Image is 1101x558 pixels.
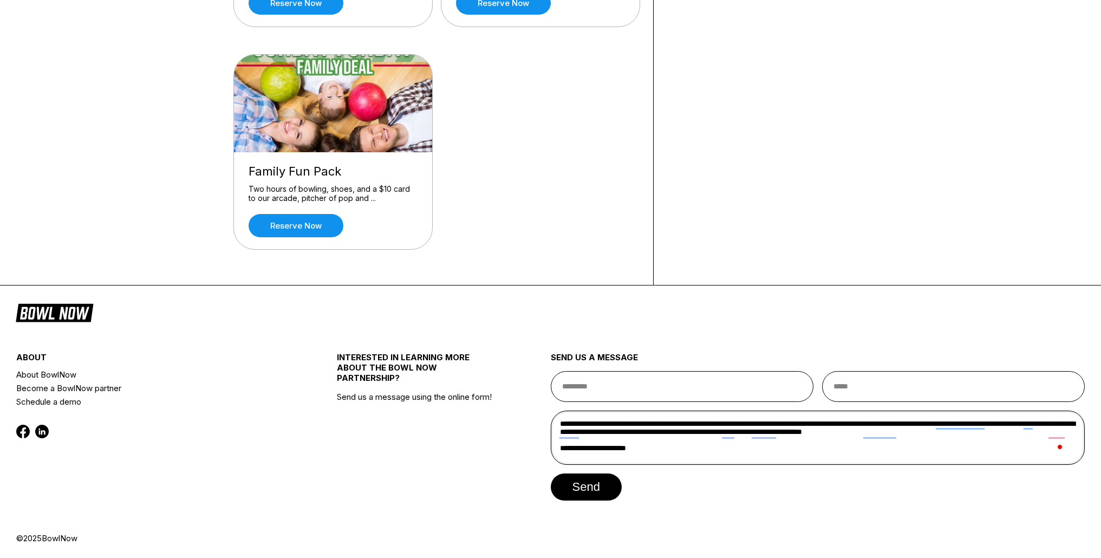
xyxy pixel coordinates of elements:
[16,533,1085,543] div: © 2025 BowlNow
[249,184,418,203] div: Two hours of bowling, shoes, and a $10 card to our arcade, pitcher of pop and ...
[551,411,1085,465] textarea: To enrich screen reader interactions, please activate Accessibility in Grammarly extension settings
[337,352,497,392] div: INTERESTED IN LEARNING MORE ABOUT THE BOWL NOW PARTNERSHIP?
[551,473,622,501] button: send
[249,164,418,179] div: Family Fun Pack
[249,214,343,237] a: Reserve now
[234,55,433,152] img: Family Fun Pack
[337,328,497,533] div: Send us a message using the online form!
[16,352,283,368] div: about
[16,395,283,408] a: Schedule a demo
[16,368,283,381] a: About BowlNow
[551,352,1085,371] div: send us a message
[16,381,283,395] a: Become a BowlNow partner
